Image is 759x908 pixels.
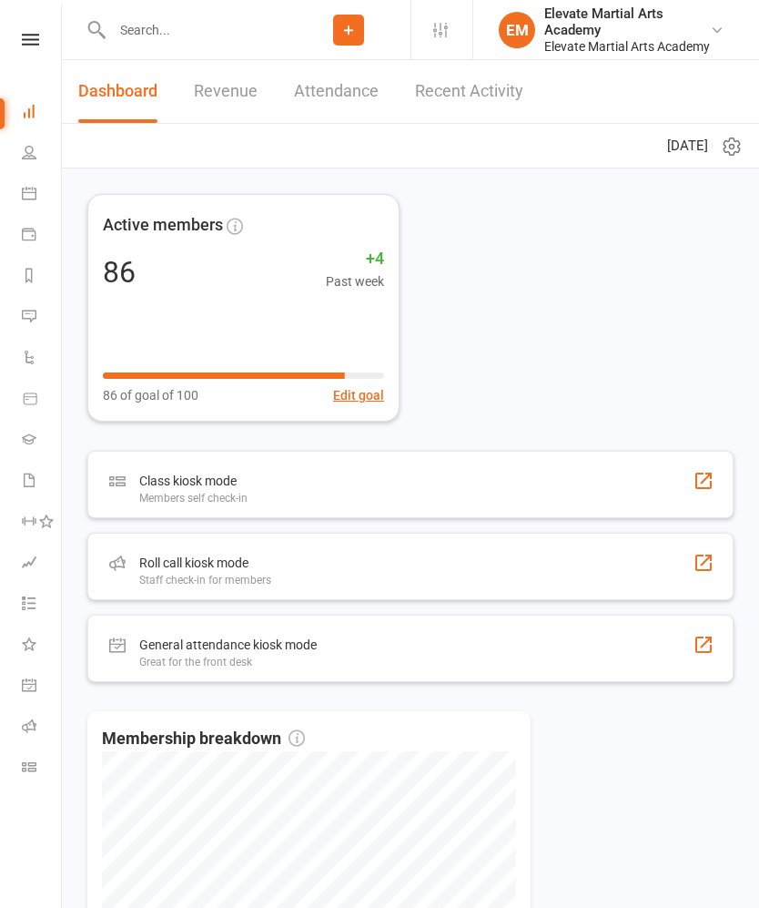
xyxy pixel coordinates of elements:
span: Active members [103,212,223,239]
a: Revenue [194,60,258,123]
span: Membership breakdown [102,726,305,752]
div: Elevate Martial Arts Academy [544,38,710,55]
button: Edit goal [333,385,384,405]
div: Elevate Martial Arts Academy [544,5,710,38]
a: People [22,134,63,175]
a: Assessments [22,544,63,585]
div: Roll call kiosk mode [139,552,271,574]
a: Roll call kiosk mode [22,708,63,749]
div: General attendance kiosk mode [139,634,317,656]
div: EM [499,12,535,48]
a: Reports [22,257,63,298]
div: Members self check-in [139,492,248,505]
input: Search... [106,17,287,43]
a: Dashboard [78,60,157,123]
a: Recent Activity [415,60,523,123]
a: General attendance kiosk mode [22,667,63,708]
span: 86 of goal of 100 [103,385,198,405]
span: Past week [326,271,384,291]
a: What's New [22,626,63,667]
div: Staff check-in for members [139,574,271,587]
div: 86 [103,258,136,287]
div: Class kiosk mode [139,470,248,492]
a: Product Sales [22,380,63,421]
div: Great for the front desk [139,656,317,668]
a: Attendance [294,60,379,123]
a: Payments [22,216,63,257]
a: Dashboard [22,93,63,134]
span: +4 [326,246,384,272]
a: Class kiosk mode [22,749,63,790]
span: [DATE] [667,135,708,157]
a: Calendar [22,175,63,216]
